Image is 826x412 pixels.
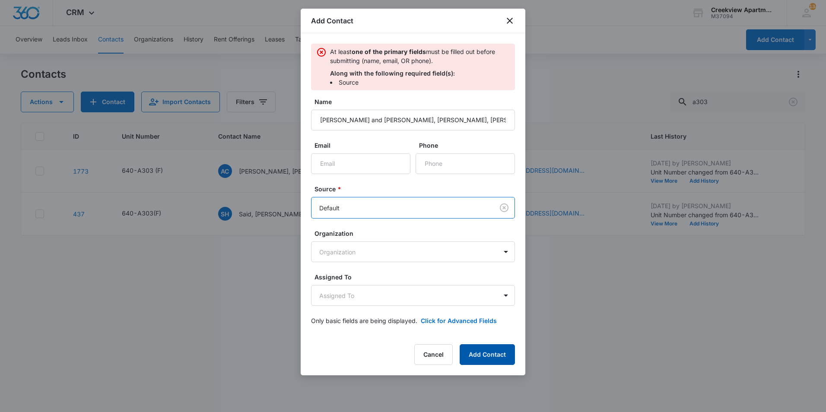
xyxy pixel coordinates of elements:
[315,184,518,193] label: Source
[505,16,515,26] button: close
[311,16,353,26] h1: Add Contact
[497,201,511,215] button: Clear
[419,141,518,150] label: Phone
[414,344,453,365] button: Cancel
[311,110,515,130] input: Name
[311,153,410,174] input: Email
[421,316,497,325] button: Click for Advanced Fields
[330,78,510,87] li: Source
[330,69,510,78] p: Along with the following required field(s):
[460,344,515,365] button: Add Contact
[315,97,518,106] label: Name
[311,316,417,325] p: Only basic fields are being displayed.
[352,48,426,55] strong: one of the primary fields
[315,141,414,150] label: Email
[330,47,510,65] p: At least must be filled out before submitting (name, email, OR phone).
[315,229,518,238] label: Organization
[315,273,518,282] label: Assigned To
[416,153,515,174] input: Phone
